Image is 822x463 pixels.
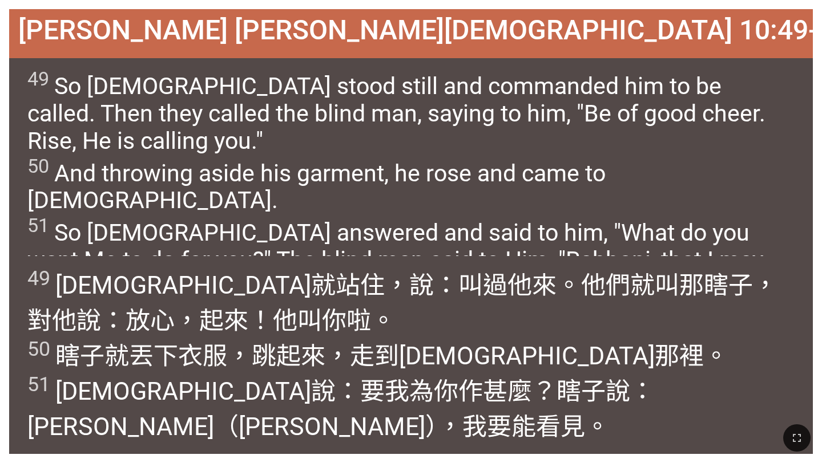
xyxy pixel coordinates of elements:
wg4571: 啦。 瞎子就丟下 [27,306,728,441]
wg1453: ！他叫 [27,306,728,441]
sup: 49 [27,67,49,90]
sup: 50 [27,337,50,361]
wg2424: 就站住 [27,271,777,441]
wg2532: 他們就叫 [27,271,777,441]
wg2036: ：叫 [27,271,777,441]
wg846: 說 [27,306,728,441]
wg5455: 你 [27,306,728,441]
sup: 49 [27,266,50,290]
wg3004: ：放心 [27,306,728,441]
sup: 51 [27,372,50,396]
sup: 50 [27,155,49,177]
wg2424: 說 [27,377,655,441]
wg2424: 那裡。 [DEMOGRAPHIC_DATA] [27,342,728,441]
wg5455: 過他 [27,271,777,441]
wg2476: ，說 [27,271,777,441]
wg450: ，走 [27,342,728,441]
wg577: 衣服 [27,342,728,441]
wg2293: ，起來 [27,306,728,441]
span: So [DEMOGRAPHIC_DATA] stood still and commanded him to be called. Then they called the blind man,... [27,67,794,301]
wg5455: 那瞎子 [27,271,777,441]
wg2064: 到 [27,342,728,441]
wg2440: ，跳起來 [27,342,728,441]
wg4314: [DEMOGRAPHIC_DATA] [27,342,728,441]
wg5185: ，對他 [27,271,777,441]
sup: 51 [27,214,49,237]
wg846: 來。 [27,271,777,441]
wg2532: [DEMOGRAPHIC_DATA] [27,271,777,441]
wg3004: ：要 [27,377,655,441]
